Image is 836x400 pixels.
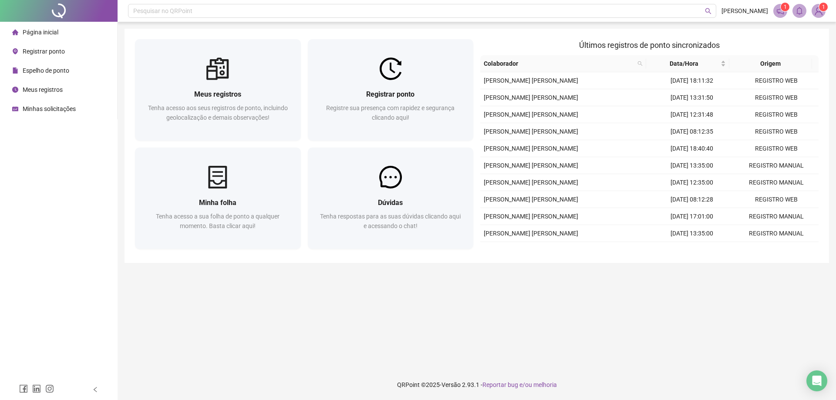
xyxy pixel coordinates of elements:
span: Colaborador [484,59,634,68]
td: [DATE] 08:12:28 [650,191,734,208]
span: facebook [19,384,28,393]
span: schedule [12,106,18,112]
span: notification [776,7,784,15]
span: home [12,29,18,35]
td: [DATE] 17:01:00 [650,208,734,225]
span: linkedin [32,384,41,393]
span: [PERSON_NAME] [PERSON_NAME] [484,162,578,169]
span: instagram [45,384,54,393]
td: REGISTRO MANUAL [734,242,819,259]
span: [PERSON_NAME] [PERSON_NAME] [484,111,578,118]
span: Tenha respostas para as suas dúvidas clicando aqui e acessando o chat! [320,213,461,229]
th: Origem [729,55,812,72]
span: search [705,8,711,14]
span: 1 [822,4,825,10]
td: REGISTRO WEB [734,89,819,106]
span: search [637,61,643,66]
td: [DATE] 18:11:32 [650,72,734,89]
span: Data/Hora [650,59,719,68]
td: [DATE] 13:35:00 [650,157,734,174]
a: Meus registrosTenha acesso aos seus registros de ponto, incluindo geolocalização e demais observa... [135,39,301,141]
span: Minhas solicitações [23,105,76,112]
sup: 1 [781,3,789,11]
td: [DATE] 13:35:00 [650,225,734,242]
span: 1 [784,4,787,10]
td: REGISTRO MANUAL [734,208,819,225]
span: Minha folha [199,198,236,207]
sup: Atualize o seu contato no menu Meus Dados [819,3,828,11]
td: REGISTRO MANUAL [734,174,819,191]
td: [DATE] 18:40:40 [650,140,734,157]
td: REGISTRO WEB [734,123,819,140]
span: [PERSON_NAME] [PERSON_NAME] [484,230,578,237]
span: left [92,387,98,393]
td: REGISTRO MANUAL [734,157,819,174]
span: Meus registros [194,90,241,98]
td: REGISTRO WEB [734,140,819,157]
span: [PERSON_NAME] [PERSON_NAME] [484,128,578,135]
span: Espelho de ponto [23,67,69,74]
span: Versão [442,381,461,388]
span: Últimos registros de ponto sincronizados [579,40,720,50]
span: bell [796,7,803,15]
td: [DATE] 13:31:50 [650,89,734,106]
td: [DATE] 12:35:00 [650,242,734,259]
span: search [636,57,644,70]
td: REGISTRO MANUAL [734,225,819,242]
a: Registrar pontoRegistre sua presença com rapidez e segurança clicando aqui! [308,39,474,141]
td: REGISTRO WEB [734,191,819,208]
td: [DATE] 12:31:48 [650,106,734,123]
span: clock-circle [12,87,18,93]
td: [DATE] 12:35:00 [650,174,734,191]
span: Tenha acesso aos seus registros de ponto, incluindo geolocalização e demais observações! [148,104,288,121]
span: [PERSON_NAME] [PERSON_NAME] [484,77,578,84]
span: Meus registros [23,86,63,93]
td: REGISTRO WEB [734,106,819,123]
span: Registrar ponto [23,48,65,55]
span: file [12,67,18,74]
span: Registre sua presença com rapidez e segurança clicando aqui! [326,104,455,121]
a: Minha folhaTenha acesso a sua folha de ponto a qualquer momento. Basta clicar aqui! [135,148,301,249]
span: Reportar bug e/ou melhoria [482,381,557,388]
span: Dúvidas [378,198,403,207]
span: Registrar ponto [366,90,415,98]
span: environment [12,48,18,54]
span: [PERSON_NAME] [PERSON_NAME] [484,179,578,186]
img: 94845 [812,4,825,17]
span: Página inicial [23,29,58,36]
td: REGISTRO WEB [734,72,819,89]
footer: QRPoint © 2025 - 2.93.1 - [118,370,836,400]
span: [PERSON_NAME] [PERSON_NAME] [484,196,578,203]
span: [PERSON_NAME] [PERSON_NAME] [484,94,578,101]
span: [PERSON_NAME] [721,6,768,16]
span: [PERSON_NAME] [PERSON_NAME] [484,145,578,152]
span: [PERSON_NAME] [PERSON_NAME] [484,213,578,220]
th: Data/Hora [646,55,729,72]
td: [DATE] 08:12:35 [650,123,734,140]
span: Tenha acesso a sua folha de ponto a qualquer momento. Basta clicar aqui! [156,213,280,229]
a: DúvidasTenha respostas para as suas dúvidas clicando aqui e acessando o chat! [308,148,474,249]
div: Open Intercom Messenger [806,370,827,391]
